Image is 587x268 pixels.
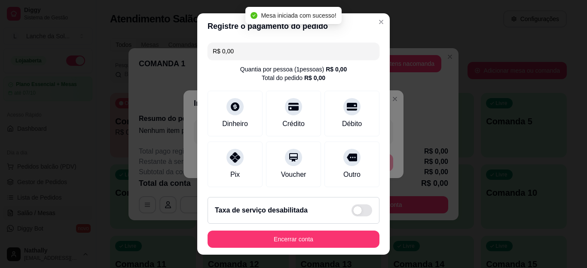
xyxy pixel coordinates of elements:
[208,231,379,248] button: Encerrar conta
[342,119,362,129] div: Débito
[240,65,347,74] div: Quantia por pessoa ( 1 pessoas)
[262,74,325,82] div: Total do pedido
[282,119,305,129] div: Crédito
[326,65,347,74] div: R$ 0,00
[304,74,325,82] div: R$ 0,00
[197,13,390,39] header: Registre o pagamento do pedido
[222,119,248,129] div: Dinheiro
[261,12,336,19] span: Mesa iniciada com sucesso!
[215,205,308,216] h2: Taxa de serviço desabilitada
[374,15,388,29] button: Close
[230,169,240,180] div: Pix
[343,169,361,180] div: Outro
[281,169,306,180] div: Voucher
[251,12,257,19] span: check-circle
[213,43,374,60] input: Ex.: hambúrguer de cordeiro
